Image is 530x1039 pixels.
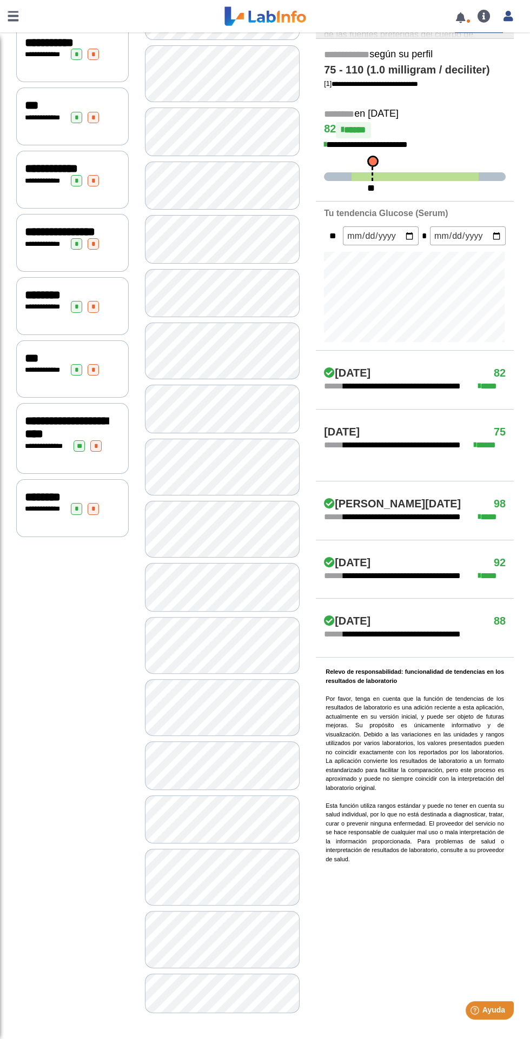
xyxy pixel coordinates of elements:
input: mm/dd/yyyy [430,226,506,245]
h4: 88 [494,615,506,628]
h4: [DATE] [324,557,370,569]
p: Por favor, tenga en cuenta que la función de tendencias de los resultados de laboratorio es una a... [326,667,504,863]
h5: en [DATE] [324,108,506,120]
b: Relevo de responsabilidad: funcionalidad de tendencias en los resultados de laboratorio [326,668,504,684]
h4: [PERSON_NAME][DATE] [324,498,461,511]
h4: 75 [494,426,506,439]
h4: 75 - 110 (1.0 milligram / deciliter) [324,64,506,77]
h4: [DATE] [324,426,360,439]
h4: 98 [494,498,506,511]
h4: 82 [324,122,506,138]
input: mm/dd/yyyy [343,226,419,245]
h4: [DATE] [324,615,370,628]
h5: según su perfil [324,49,506,61]
h4: 92 [494,557,506,569]
h4: [DATE] [324,367,370,380]
b: Tu tendencia Glucose (Serum) [324,209,448,218]
a: [1] [324,79,418,88]
iframe: Help widget launcher [434,997,518,1027]
h4: 82 [494,367,506,380]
